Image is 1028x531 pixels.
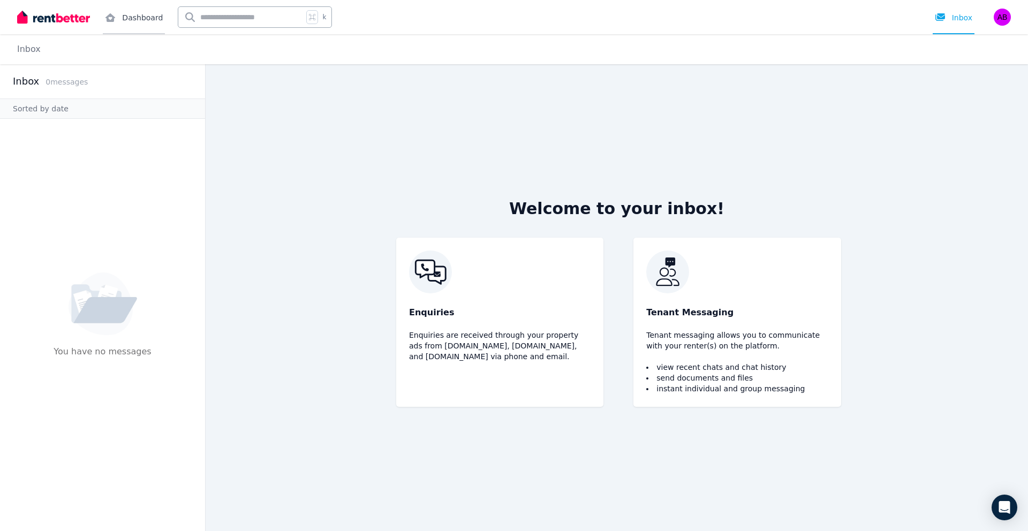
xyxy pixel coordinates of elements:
div: Open Intercom Messenger [992,495,1017,520]
p: Enquiries [409,306,591,319]
span: 0 message s [46,78,88,86]
a: Inbox [17,44,41,54]
p: Tenant messaging allows you to communicate with your renter(s) on the platform. [646,330,828,351]
h2: Welcome to your inbox! [509,199,724,218]
span: k [322,13,326,21]
img: RentBetter Inbox [409,251,591,293]
img: Amrithnath Sreedevi Babu [994,9,1011,26]
img: RentBetter [17,9,90,25]
li: instant individual and group messaging [646,383,828,394]
h2: Inbox [13,74,39,89]
p: You have no messages [54,345,151,377]
img: RentBetter Inbox [646,251,828,293]
p: Enquiries are received through your property ads from [DOMAIN_NAME], [DOMAIN_NAME], and [DOMAIN_N... [409,330,591,362]
li: send documents and files [646,373,828,383]
div: Inbox [935,12,972,23]
li: view recent chats and chat history [646,362,828,373]
span: Tenant Messaging [646,306,734,319]
img: No Message Available [69,272,137,336]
